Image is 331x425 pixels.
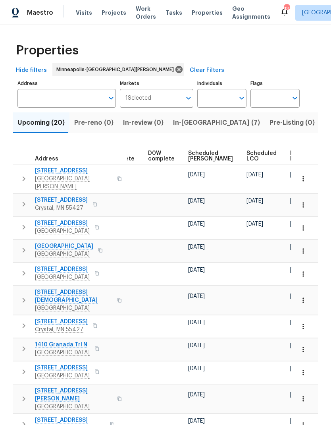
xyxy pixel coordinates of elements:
[17,117,65,128] span: Upcoming (20)
[290,221,307,227] span: [DATE]
[188,343,205,348] span: [DATE]
[35,156,58,162] span: Address
[246,221,263,227] span: [DATE]
[173,117,260,128] span: In-[GEOGRAPHIC_DATA] (7)
[246,172,263,178] span: [DATE]
[188,198,205,204] span: [DATE]
[148,151,175,162] span: D0W complete
[27,9,53,17] span: Maestro
[246,198,263,204] span: [DATE]
[188,366,205,371] span: [DATE]
[290,366,307,371] span: [DATE]
[289,93,300,104] button: Open
[52,63,184,76] div: Minneapolis-[GEOGRAPHIC_DATA][PERSON_NAME]
[290,392,307,398] span: [DATE]
[232,5,270,21] span: Geo Assignments
[192,9,223,17] span: Properties
[188,320,205,325] span: [DATE]
[183,93,194,104] button: Open
[290,418,307,424] span: [DATE]
[236,93,247,104] button: Open
[35,204,88,212] span: Crystal, MN 55427
[246,151,277,162] span: Scheduled LCO
[188,172,205,178] span: [DATE]
[125,95,151,102] span: 1 Selected
[269,117,315,128] span: Pre-Listing (0)
[290,151,308,162] span: Ready Date
[188,244,205,250] span: [DATE]
[165,10,182,15] span: Tasks
[13,63,50,78] button: Hide filters
[123,117,164,128] span: In-review (0)
[290,320,307,325] span: [DATE]
[16,66,47,75] span: Hide filters
[188,151,233,162] span: Scheduled [PERSON_NAME]
[290,244,307,250] span: [DATE]
[290,198,307,204] span: [DATE]
[188,418,205,424] span: [DATE]
[290,267,307,273] span: [DATE]
[190,66,224,75] span: Clear Filters
[74,117,114,128] span: Pre-reno (0)
[102,9,126,17] span: Projects
[56,66,177,73] span: Minneapolis-[GEOGRAPHIC_DATA][PERSON_NAME]
[188,294,205,299] span: [DATE]
[136,5,156,21] span: Work Orders
[106,93,117,104] button: Open
[188,267,205,273] span: [DATE]
[290,294,307,299] span: [DATE]
[35,196,88,204] span: [STREET_ADDRESS]
[290,343,307,348] span: [DATE]
[188,392,205,398] span: [DATE]
[290,172,307,178] span: [DATE]
[16,46,79,54] span: Properties
[188,221,205,227] span: [DATE]
[284,5,289,13] div: 13
[76,9,92,17] span: Visits
[197,81,246,86] label: Individuals
[187,63,227,78] button: Clear Filters
[17,81,116,86] label: Address
[120,81,194,86] label: Markets
[250,81,300,86] label: Flags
